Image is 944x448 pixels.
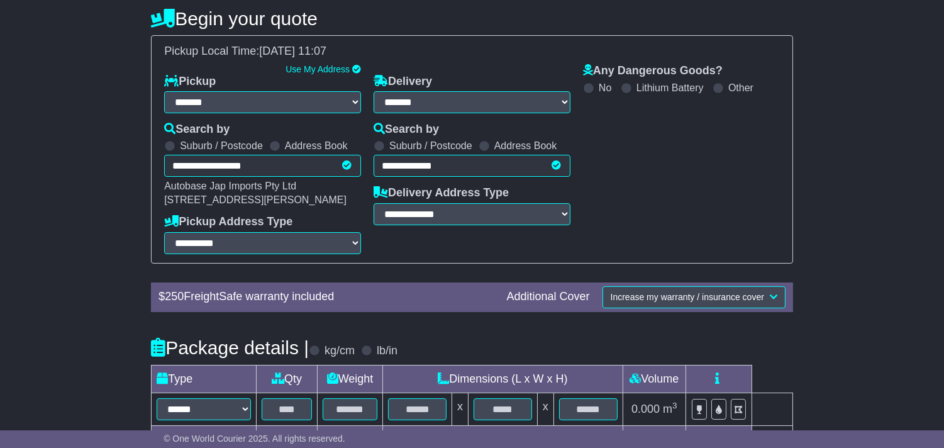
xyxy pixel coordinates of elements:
[317,365,382,393] td: Weight
[152,290,500,304] div: $ FreightSafe warranty included
[164,75,216,89] label: Pickup
[494,140,557,152] label: Address Book
[257,365,318,393] td: Qty
[164,194,347,205] span: [STREET_ADDRESS][PERSON_NAME]
[452,393,469,425] td: x
[672,401,677,410] sup: 3
[286,64,350,74] a: Use My Address
[374,123,439,137] label: Search by
[164,215,292,229] label: Pickup Address Type
[599,82,611,94] label: No
[180,140,263,152] label: Suburb / Postcode
[165,290,184,303] span: 250
[325,344,355,358] label: kg/cm
[611,292,764,302] span: Increase my warranty / insurance cover
[377,344,397,358] label: lb/in
[636,82,704,94] label: Lithium Battery
[158,45,786,59] div: Pickup Local Time:
[259,45,326,57] span: [DATE] 11:07
[537,393,553,425] td: x
[631,403,660,415] span: 0.000
[374,75,432,89] label: Delivery
[152,365,257,393] td: Type
[728,82,753,94] label: Other
[164,181,296,191] span: Autobase Jap Imports Pty Ltd
[389,140,472,152] label: Suburb / Postcode
[151,8,793,29] h4: Begin your quote
[663,403,677,415] span: m
[583,64,723,78] label: Any Dangerous Goods?
[602,286,786,308] button: Increase my warranty / insurance cover
[623,365,686,393] td: Volume
[164,434,345,444] span: © One World Courier 2025. All rights reserved.
[383,365,623,393] td: Dimensions (L x W x H)
[501,290,596,304] div: Additional Cover
[164,123,230,137] label: Search by
[285,140,348,152] label: Address Book
[151,337,309,358] h4: Package details |
[374,186,509,200] label: Delivery Address Type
